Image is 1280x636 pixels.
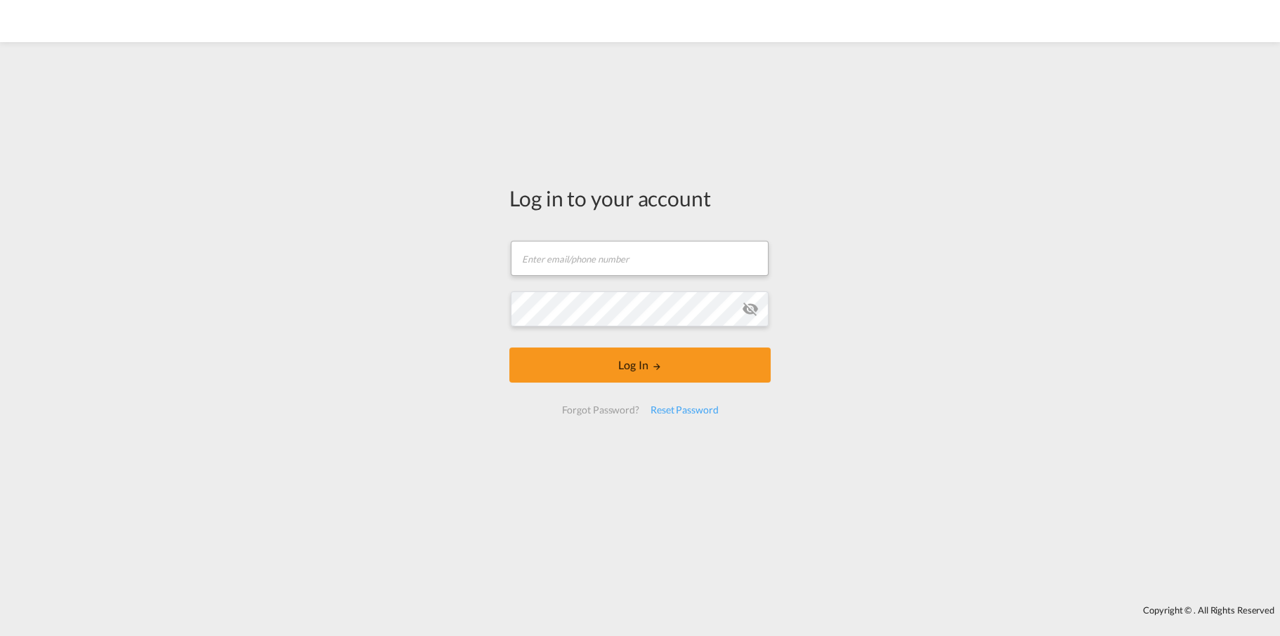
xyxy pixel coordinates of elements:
[511,241,769,276] input: Enter email/phone number
[742,300,759,317] md-icon: icon-eye-off
[645,397,724,423] div: Reset Password
[556,397,644,423] div: Forgot Password?
[509,183,771,213] div: Log in to your account
[509,347,771,383] button: LOGIN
